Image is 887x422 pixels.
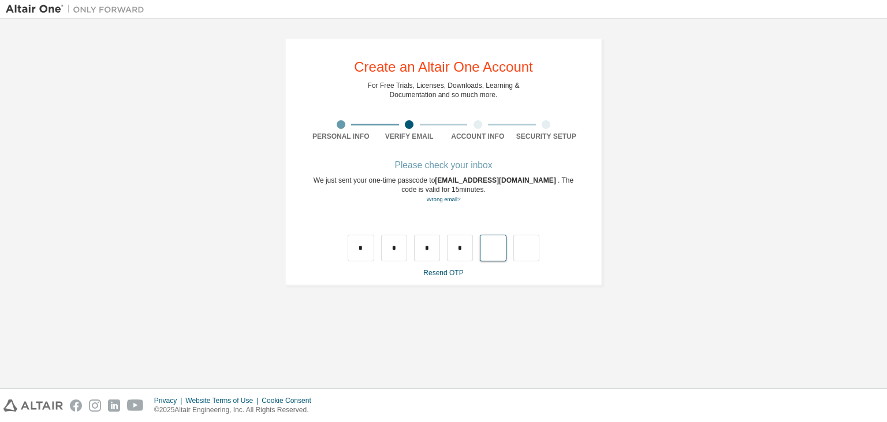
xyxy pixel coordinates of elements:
img: linkedin.svg [108,399,120,412]
img: altair_logo.svg [3,399,63,412]
div: Privacy [154,396,185,405]
div: Account Info [443,132,512,141]
div: Personal Info [307,132,375,141]
div: Please check your inbox [307,162,580,169]
div: Create an Altair One Account [354,60,533,74]
div: Cookie Consent [262,396,318,405]
span: [EMAIL_ADDRESS][DOMAIN_NAME] [435,176,558,184]
img: instagram.svg [89,399,101,412]
img: Altair One [6,3,150,15]
div: Security Setup [512,132,581,141]
p: © 2025 Altair Engineering, Inc. All Rights Reserved. [154,405,318,415]
a: Resend OTP [423,269,463,277]
div: We just sent your one-time passcode to . The code is valid for 15 minutes. [307,176,580,204]
div: Verify Email [375,132,444,141]
img: facebook.svg [70,399,82,412]
a: Go back to the registration form [426,196,460,202]
div: Website Terms of Use [185,396,262,405]
div: For Free Trials, Licenses, Downloads, Learning & Documentation and so much more. [368,81,520,99]
img: youtube.svg [127,399,144,412]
